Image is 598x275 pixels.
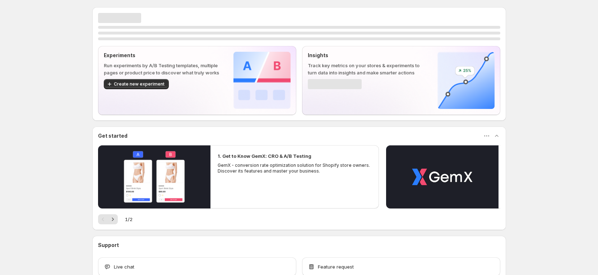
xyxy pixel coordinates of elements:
nav: Pagination [98,214,118,224]
p: Run experiments by A/B Testing templates, multiple pages or product price to discover what truly ... [104,62,222,76]
p: Experiments [104,52,222,59]
span: 1 / 2 [125,216,133,223]
span: Feature request [318,263,354,270]
span: Create new experiment [114,81,164,87]
button: Play video [386,145,499,208]
button: Play video [98,145,210,208]
p: Insights [308,52,426,59]
img: Experiments [233,52,291,109]
p: Track key metrics on your stores & experiments to turn data into insights and make smarter actions [308,62,426,76]
h3: Get started [98,132,128,139]
img: Insights [437,52,495,109]
h2: 1. Get to Know GemX: CRO & A/B Testing [218,152,311,160]
span: Live chat [114,263,134,270]
p: GemX - conversion rate optimization solution for Shopify store owners. Discover its features and ... [218,162,372,174]
h3: Support [98,242,119,249]
button: Create new experiment [104,79,169,89]
button: Next [108,214,118,224]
